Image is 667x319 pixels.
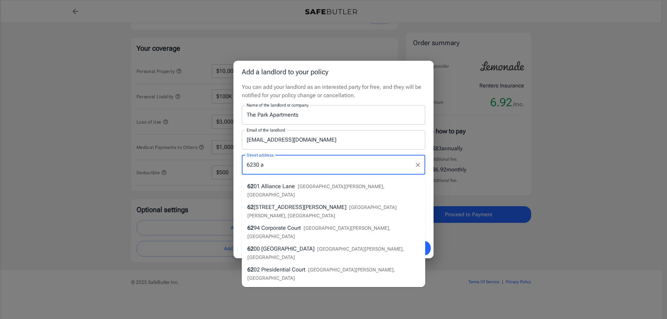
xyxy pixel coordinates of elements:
label: Email of the landlord [247,127,285,133]
span: [GEOGRAPHIC_DATA][PERSON_NAME], [GEOGRAPHIC_DATA] [247,267,395,281]
span: 62 [247,183,254,190]
label: Name of the landlord or company [247,102,308,108]
span: 62 [247,225,254,231]
button: Clear [413,160,423,170]
span: 62 [247,245,254,252]
p: You can add your landlord as an interested party for free, and they will be notified for your pol... [242,83,425,100]
span: [GEOGRAPHIC_DATA][PERSON_NAME], [GEOGRAPHIC_DATA] [247,246,404,260]
span: 62 [247,204,254,210]
span: 02 Presidential Court [254,266,305,273]
span: [GEOGRAPHIC_DATA][PERSON_NAME], [GEOGRAPHIC_DATA] [247,184,385,198]
span: 01 Alliance Lane [254,183,295,190]
span: [GEOGRAPHIC_DATA][PERSON_NAME], [GEOGRAPHIC_DATA] [247,225,390,239]
span: 62 [247,266,254,273]
h2: Add a landlord to your policy [233,61,434,83]
label: Street address [247,152,274,158]
span: 00 [GEOGRAPHIC_DATA] [254,245,314,252]
span: [STREET_ADDRESS][PERSON_NAME] [254,204,346,210]
span: 94 Corporate Court [254,225,301,231]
